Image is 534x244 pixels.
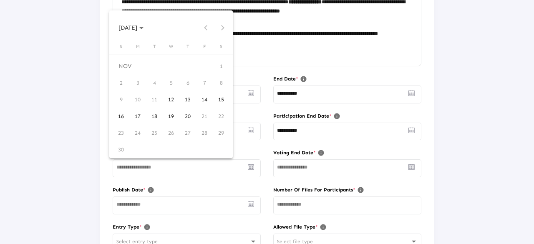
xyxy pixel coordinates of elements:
[164,92,179,107] div: 12
[214,20,231,36] button: Next month
[213,75,229,91] td: November 8, 2025
[213,91,229,108] td: November 15, 2025
[147,126,162,141] div: 25
[180,109,195,124] div: 20
[213,125,229,141] td: November 29, 2025
[147,109,162,124] div: 18
[129,108,146,125] td: November 17, 2025
[196,125,213,141] td: November 28, 2025
[164,109,179,124] div: 19
[214,75,229,91] div: 8
[196,42,213,55] th: Friday
[214,59,229,74] div: 1
[113,109,128,124] div: 16
[129,91,146,108] td: November 10, 2025
[113,42,129,55] th: Sunday
[113,75,128,91] div: 2
[147,75,162,91] div: 4
[113,108,129,125] td: November 16, 2025
[197,92,212,107] div: 14
[180,126,195,141] div: 27
[180,92,195,107] div: 13
[213,42,229,55] th: Saturday
[213,108,229,125] td: November 22, 2025
[146,125,163,141] td: November 25, 2025
[118,24,144,31] span: [DATE]
[197,126,212,141] div: 28
[179,108,196,125] td: November 20, 2025
[214,109,229,124] div: 22
[129,42,146,55] th: Monday
[146,108,163,125] td: November 18, 2025
[130,126,145,141] div: 24
[196,108,213,125] td: November 21, 2025
[113,125,129,141] td: November 23, 2025
[163,42,179,55] th: Wednesday
[197,75,212,91] div: 7
[163,91,179,108] td: November 12, 2025
[214,126,229,141] div: 29
[113,75,129,91] td: November 2, 2025
[163,108,179,125] td: November 19, 2025
[164,75,179,91] div: 5
[113,126,128,141] div: 23
[113,92,128,107] div: 9
[164,126,179,141] div: 26
[112,20,150,36] button: Choose month and year
[163,75,179,91] td: November 5, 2025
[196,91,213,108] td: November 14, 2025
[113,58,213,75] td: NOV
[113,142,128,157] div: 30
[213,58,229,75] td: November 1, 2025
[130,92,145,107] div: 10
[113,91,129,108] td: November 9, 2025
[163,125,179,141] td: November 26, 2025
[179,91,196,108] td: November 13, 2025
[129,75,146,91] td: November 3, 2025
[180,75,195,91] div: 6
[214,92,229,107] div: 15
[147,92,162,107] div: 11
[146,42,163,55] th: Tuesday
[146,91,163,108] td: November 11, 2025
[179,42,196,55] th: Thursday
[197,109,212,124] div: 21
[130,109,145,124] div: 17
[179,75,196,91] td: November 6, 2025
[179,125,196,141] td: November 27, 2025
[197,20,214,36] button: Previous month
[113,141,129,158] td: November 30, 2025
[196,75,213,91] td: November 7, 2025
[130,75,145,91] div: 3
[129,125,146,141] td: November 24, 2025
[146,75,163,91] td: November 4, 2025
